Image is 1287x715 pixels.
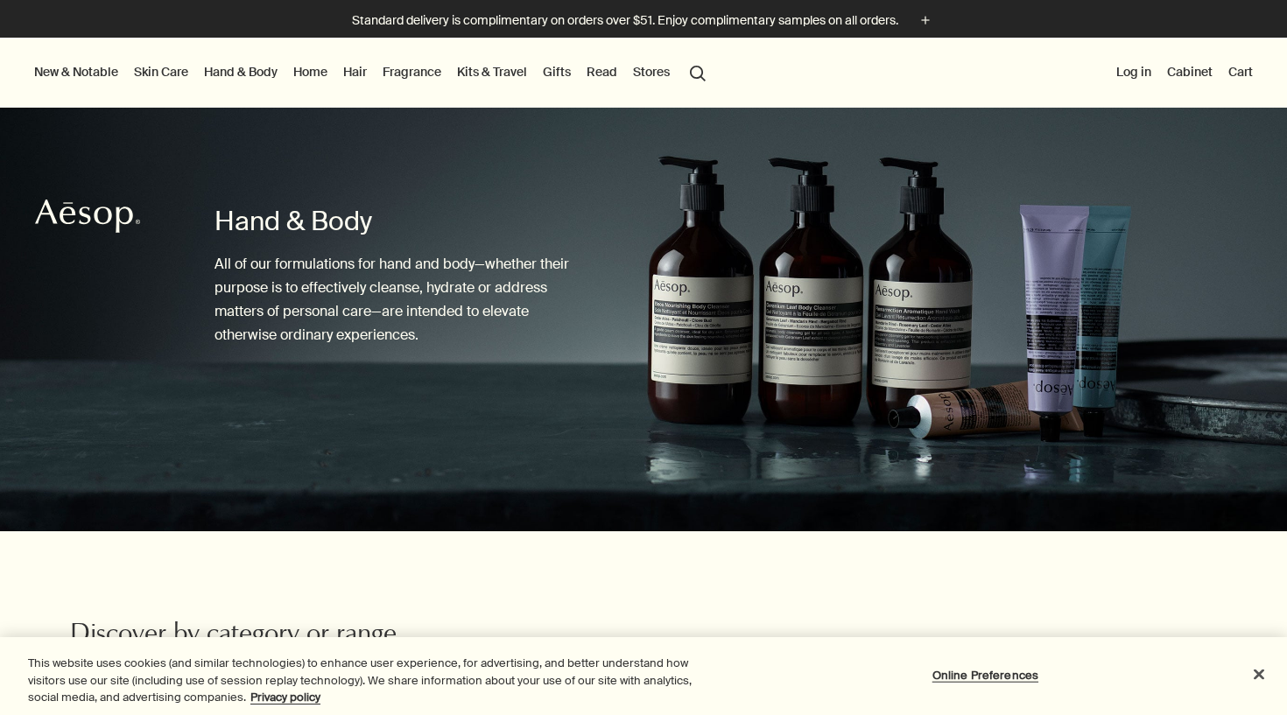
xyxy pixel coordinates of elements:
[352,11,935,31] button: Standard delivery is complimentary on orders over $51. Enjoy complimentary samples on all orders.
[1240,655,1278,693] button: Close
[130,60,192,83] a: Skin Care
[290,60,331,83] a: Home
[454,60,531,83] a: Kits & Travel
[31,38,714,108] nav: primary
[70,619,453,654] h2: Discover by category or range
[379,60,445,83] a: Fragrance
[352,11,898,30] p: Standard delivery is complimentary on orders over $51. Enjoy complimentary samples on all orders.
[28,655,708,706] div: This website uses cookies (and similar technologies) to enhance user experience, for advertising,...
[1113,38,1256,108] nav: supplementary
[340,60,370,83] a: Hair
[250,690,320,704] a: More information about your privacy, opens in a new tab
[583,60,621,83] a: Read
[35,199,140,234] svg: Aesop
[1113,60,1155,83] button: Log in
[214,252,573,347] p: All of our formulations for hand and body—whether their purpose is to effectively cleanse, hydrat...
[629,60,673,83] button: Stores
[931,657,1040,692] button: Online Preferences, Opens the preference center dialog
[31,60,122,83] button: New & Notable
[539,60,574,83] a: Gifts
[200,60,281,83] a: Hand & Body
[1225,60,1256,83] button: Cart
[214,204,573,239] h1: Hand & Body
[682,55,714,88] button: Open search
[31,194,144,242] a: Aesop
[1164,60,1216,83] a: Cabinet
